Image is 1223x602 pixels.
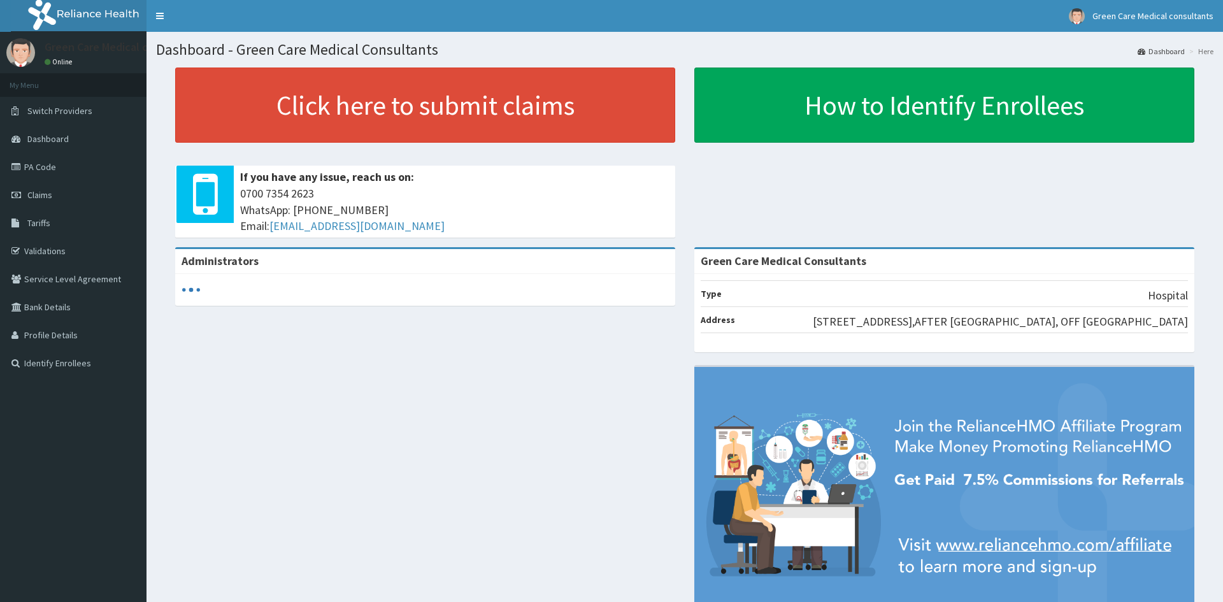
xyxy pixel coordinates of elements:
[27,217,50,229] span: Tariffs
[701,254,866,268] strong: Green Care Medical Consultants
[240,169,414,184] b: If you have any issue, reach us on:
[175,68,675,143] a: Click here to submit claims
[45,57,75,66] a: Online
[182,254,259,268] b: Administrators
[45,41,202,53] p: Green Care Medical consultants
[27,105,92,117] span: Switch Providers
[1069,8,1085,24] img: User Image
[156,41,1213,58] h1: Dashboard - Green Care Medical Consultants
[182,280,201,299] svg: audio-loading
[813,313,1188,330] p: [STREET_ADDRESS],AFTER [GEOGRAPHIC_DATA], OFF [GEOGRAPHIC_DATA]
[701,314,735,326] b: Address
[240,185,669,234] span: 0700 7354 2623 WhatsApp: [PHONE_NUMBER] Email:
[1092,10,1213,22] span: Green Care Medical consultants
[701,288,722,299] b: Type
[27,189,52,201] span: Claims
[6,38,35,67] img: User Image
[27,133,69,145] span: Dashboard
[269,219,445,233] a: [EMAIL_ADDRESS][DOMAIN_NAME]
[1138,46,1185,57] a: Dashboard
[1186,46,1213,57] li: Here
[694,68,1194,143] a: How to Identify Enrollees
[1148,287,1188,304] p: Hospital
